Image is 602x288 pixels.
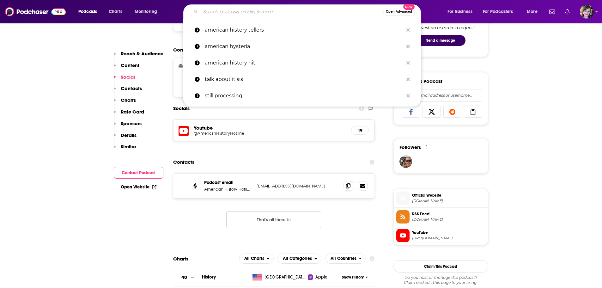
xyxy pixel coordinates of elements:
[173,256,188,262] h2: Charts
[114,51,163,62] button: Reach & Audience
[109,7,122,16] span: Charts
[423,106,441,118] a: Share on X/Twitter
[205,38,403,55] p: american hysteria
[443,7,480,17] button: open menu
[121,132,137,138] p: Details
[194,125,346,131] h5: Youtube
[277,254,321,264] h2: Categories
[183,38,421,55] a: american hysteria
[250,274,308,280] a: [GEOGRAPHIC_DATA]
[416,35,465,46] button: Send a message
[580,5,594,19] img: User Profile
[5,6,66,18] img: Podchaser - Follow, Share and Rate Podcasts
[386,10,412,13] span: Open Advanced
[325,254,366,264] button: open menu
[173,102,190,114] h2: Socials
[406,25,476,30] div: Ask a question or make a request.
[205,22,403,38] p: american history tellers
[121,74,135,80] p: Social
[412,193,485,198] span: Official Website
[412,230,485,236] span: YouTube
[325,254,366,264] h2: Countries
[204,187,252,192] p: American History Hotline
[412,199,485,203] span: iheart.com
[239,254,274,264] h2: Platforms
[173,47,370,53] h2: Content
[522,7,545,17] button: open menu
[205,55,403,71] p: american history hit
[479,7,522,17] button: open menu
[308,274,340,280] a: Apple
[121,120,142,126] p: Sponsors
[315,274,327,280] span: Apple
[443,106,462,118] a: Share on Reddit
[265,274,306,280] span: United States
[114,109,144,120] button: Rate Card
[194,131,346,136] a: @AmericanHistoryHotline
[121,51,163,57] p: Reach & Audience
[412,236,485,241] span: https://www.youtube.com/@AmericanHistoryHotline
[399,89,482,102] div: Search followers
[283,256,312,261] span: All Categories
[204,180,252,185] p: Podcast email
[547,6,557,17] a: Show notifications dropdown
[202,274,216,280] a: History
[396,210,485,224] a: RSS Feed[DOMAIN_NAME]
[403,4,415,10] span: New
[183,55,421,71] a: american history hit
[194,131,295,136] h5: @AmericanHistoryHotline
[114,62,139,74] button: Content
[405,89,477,101] input: Email address or username...
[74,7,105,17] button: open menu
[105,7,126,17] a: Charts
[396,192,485,205] a: Official Website[DOMAIN_NAME]
[205,71,403,88] p: talk about it sis
[244,256,264,261] span: All Charts
[205,88,403,104] p: still processing
[580,5,594,19] button: Show profile menu
[383,8,415,15] button: Open AdvancedNew
[78,7,97,16] span: Podcasts
[426,144,428,150] div: 1
[239,254,274,264] button: open menu
[396,229,485,242] a: YouTube[URL][DOMAIN_NAME]
[464,106,482,118] a: Copy Link
[114,120,142,132] button: Sponsors
[340,275,370,280] button: Show History
[181,274,187,281] h3: 40
[393,275,488,280] span: Do you host or manage this podcast?
[277,254,321,264] button: open menu
[447,7,472,16] span: For Business
[342,275,364,280] span: Show History
[189,4,427,19] div: Search podcasts, credits, & more...
[356,128,363,133] h5: 19
[114,97,136,109] button: Charts
[257,183,339,189] p: [EMAIL_ADDRESS][DOMAIN_NAME]
[402,106,420,118] a: Share on Facebook
[173,269,202,286] a: 40
[527,7,538,16] span: More
[562,6,572,17] a: Show notifications dropdown
[483,7,513,16] span: For Podcasters
[173,156,194,168] h2: Contacts
[393,275,488,285] div: Claim and edit this page to your liking.
[399,155,412,168] img: cjdahl60
[114,132,137,144] button: Details
[580,5,594,19] span: Logged in as IAmMBlankenship
[121,144,136,150] p: Similar
[226,211,321,228] button: Nothing here.
[183,88,421,104] a: still processing
[393,260,488,273] button: Claim This Podcast
[121,85,142,91] p: Contacts
[121,62,139,68] p: Content
[121,97,136,103] p: Charts
[114,167,163,179] button: Contact Podcast
[399,144,421,150] span: Followers
[135,7,157,16] span: Monitoring
[201,7,383,17] input: Search podcasts, credits, & more...
[183,71,421,88] a: talk about it sis
[183,22,421,38] a: american history tellers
